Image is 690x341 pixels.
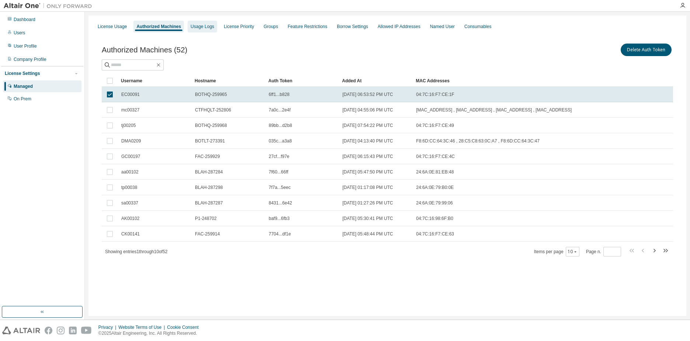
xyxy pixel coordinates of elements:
span: [DATE] 04:13:40 PM UTC [342,138,393,144]
span: 04:7C:16:F7:CE:63 [416,231,454,237]
span: BLAH-287284 [195,169,223,175]
span: FAC-259914 [195,231,220,237]
span: [DATE] 04:55:06 PM UTC [342,107,393,113]
span: baf9...6fb3 [269,216,290,221]
span: CTFHQLT-252806 [195,107,231,113]
span: Items per page [534,247,579,256]
img: youtube.svg [81,327,92,334]
span: 24:6A:0E:79:B0:0E [416,185,454,190]
span: 04:7C:16:F7:CE:4C [416,154,455,159]
div: Named User [430,24,454,30]
span: CK00141 [121,231,140,237]
span: [DATE] 01:27:26 PM UTC [342,200,393,206]
span: DMA0209 [121,138,141,144]
span: [DATE] 05:48:44 PM UTC [342,231,393,237]
div: Cookie Consent [167,324,203,330]
span: 04:7C:16:98:6F:B0 [416,216,453,221]
div: Dashboard [14,17,35,23]
span: AK00102 [121,216,139,221]
div: Users [14,30,25,36]
div: Borrow Settings [337,24,368,30]
span: 04:7C:16:F7:CE:1F [416,92,454,97]
span: BOTHQ-259965 [195,92,227,97]
div: MAC Addresses [416,75,596,87]
div: License Usage [98,24,127,30]
img: altair_logo.svg [2,327,40,334]
span: Authorized Machines (52) [102,46,187,54]
div: License Priority [224,24,254,30]
div: Auth Token [268,75,336,87]
img: linkedin.svg [69,327,77,334]
span: 24:6A:0E:81:EB:48 [416,169,454,175]
span: sa00337 [121,200,138,206]
span: [DATE] 06:53:52 PM UTC [342,92,393,97]
span: 035c...a3a8 [269,138,292,144]
span: 24:6A:0E:79:99:06 [416,200,453,206]
div: On Prem [14,96,31,102]
span: mc00327 [121,107,139,113]
span: 8431...6e42 [269,200,292,206]
div: Company Profile [14,56,46,62]
div: License Settings [5,70,40,76]
span: [DATE] 05:47:50 PM UTC [342,169,393,175]
span: aa00102 [121,169,139,175]
img: instagram.svg [57,327,65,334]
span: 7704...df1e [269,231,291,237]
span: [DATE] 07:54:22 PM UTC [342,123,393,128]
span: BOTHQ-259968 [195,123,227,128]
p: © 2025 Altair Engineering, Inc. All Rights Reserved. [98,330,203,337]
button: Delete Auth Token [621,44,672,56]
div: Added At [342,75,410,87]
span: 7f7a...5eec [269,185,290,190]
img: Altair One [4,2,96,10]
div: Feature Restrictions [288,24,327,30]
span: F8:6D:CC:64:3C:46 , 28:C5:C8:63:0C:A7 , F8:6D:CC:64:3C:47 [416,138,540,144]
span: BOTLT-273391 [195,138,225,144]
span: 89bb...d2b8 [269,123,292,128]
span: tp00038 [121,185,137,190]
span: 7f60...66ff [269,169,288,175]
div: Username [121,75,189,87]
span: [DATE] 01:17:08 PM UTC [342,185,393,190]
button: 10 [568,249,578,255]
div: Allowed IP Addresses [378,24,421,30]
span: 6ff1...b828 [269,92,290,97]
div: Privacy [98,324,118,330]
span: 04:7C:16:F7:CE:49 [416,123,454,128]
span: [DATE] 05:30:41 PM UTC [342,216,393,221]
div: Website Terms of Use [118,324,167,330]
div: Consumables [464,24,491,30]
span: [MAC_ADDRESS] , [MAC_ADDRESS] , [MAC_ADDRESS] , [MAC_ADDRESS] [416,107,572,113]
div: Usage Logs [191,24,214,30]
div: User Profile [14,43,37,49]
span: 7a0c...2e4f [269,107,290,113]
span: 27cf...f97e [269,154,289,159]
span: BLAH-287298 [195,185,223,190]
div: Groups [264,24,278,30]
span: tj00205 [121,123,136,128]
span: P1-248702 [195,216,217,221]
span: [DATE] 06:15:43 PM UTC [342,154,393,159]
span: FAC-259929 [195,154,220,159]
span: EC00091 [121,92,140,97]
img: facebook.svg [45,327,52,334]
span: Showing entries 1 through 10 of 52 [105,249,168,254]
span: Page n. [586,247,621,256]
div: Hostname [195,75,262,87]
span: GC00197 [121,154,140,159]
div: Managed [14,83,33,89]
div: Authorized Machines [136,24,181,30]
span: BLAH-287287 [195,200,223,206]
